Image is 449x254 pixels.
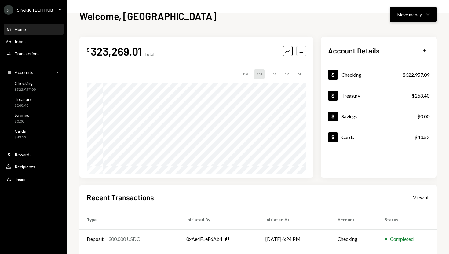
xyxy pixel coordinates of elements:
[15,81,36,86] div: Checking
[4,111,64,125] a: Savings$0.00
[79,210,179,229] th: Type
[4,149,64,160] a: Rewards
[328,46,380,56] h2: Account Details
[108,235,140,243] div: 300,000 USDC
[240,69,250,79] div: 1W
[15,152,31,157] div: Rewards
[4,24,64,35] a: Home
[15,51,40,56] div: Transactions
[17,7,53,13] div: SPARK TECH HUB
[15,97,32,102] div: Treasury
[295,69,306,79] div: ALL
[258,229,330,249] td: [DATE] 6:24 PM
[87,47,89,53] div: $
[321,106,437,127] a: Savings$0.00
[4,127,64,141] a: Cards$43.52
[330,229,377,249] td: Checking
[282,69,291,79] div: 1Y
[403,71,429,79] div: $322,957.09
[390,235,414,243] div: Completed
[4,36,64,47] a: Inbox
[87,192,154,202] h2: Recent Transactions
[15,135,26,140] div: $43.52
[15,119,29,124] div: $0.00
[15,103,32,108] div: $268.40
[15,164,35,169] div: Recipients
[417,113,429,120] div: $0.00
[4,67,64,78] a: Accounts
[321,64,437,85] a: Checking$322,957.09
[15,176,25,182] div: Team
[15,39,26,44] div: Inbox
[144,52,154,57] div: Total
[87,235,104,243] div: Deposit
[321,127,437,147] a: Cards$43.52
[4,173,64,184] a: Team
[91,44,142,58] div: 323,269.01
[15,87,36,92] div: $322,957.09
[4,95,64,109] a: Treasury$268.40
[15,128,26,134] div: Cards
[341,72,361,78] div: Checking
[15,112,29,118] div: Savings
[268,69,279,79] div: 3M
[341,113,357,119] div: Savings
[4,161,64,172] a: Recipients
[186,235,222,243] div: 0xAe4F...eF6Ab4
[321,85,437,106] a: Treasury$268.40
[412,92,429,99] div: $268.40
[377,210,437,229] th: Status
[254,69,265,79] div: 1M
[4,48,64,59] a: Transactions
[79,10,216,22] h1: Welcome, [GEOGRAPHIC_DATA]
[414,134,429,141] div: $43.52
[397,11,422,18] div: Move money
[341,93,360,98] div: Treasury
[4,79,64,94] a: Checking$322,957.09
[4,5,13,15] div: S
[413,194,429,201] a: View all
[179,210,258,229] th: Initiated By
[15,27,26,32] div: Home
[330,210,377,229] th: Account
[341,134,354,140] div: Cards
[258,210,330,229] th: Initiated At
[390,7,437,22] button: Move money
[15,70,33,75] div: Accounts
